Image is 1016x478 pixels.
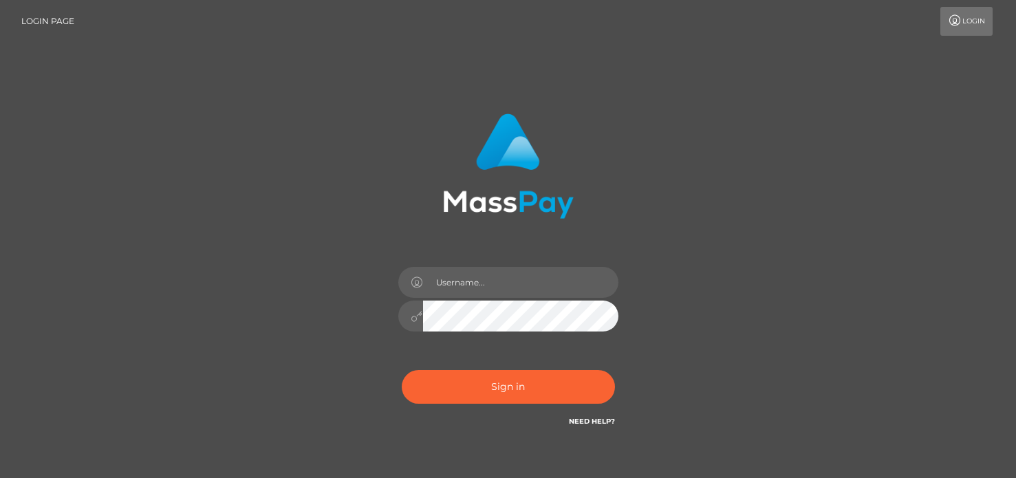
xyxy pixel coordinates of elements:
[402,370,615,404] button: Sign in
[940,7,993,36] a: Login
[443,113,574,219] img: MassPay Login
[21,7,74,36] a: Login Page
[423,267,618,298] input: Username...
[569,417,615,426] a: Need Help?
